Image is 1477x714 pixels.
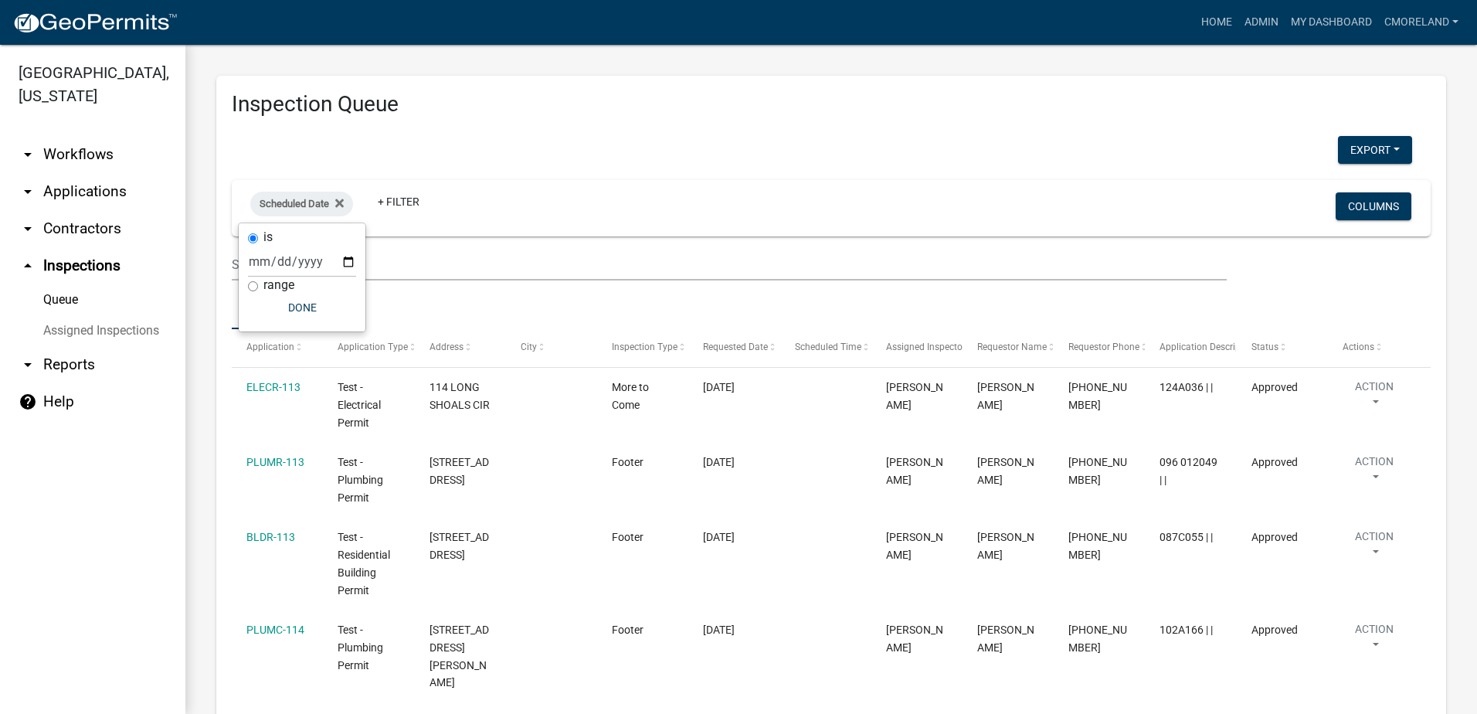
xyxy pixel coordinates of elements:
[506,329,597,366] datatable-header-cell: City
[1195,8,1238,37] a: Home
[430,456,489,486] span: 195 ALEXANDER LAKES DR
[1160,456,1217,486] span: 096 012049 | |
[338,531,390,596] span: Test - Residential Building Permit
[263,231,273,243] label: is
[977,456,1034,486] span: Angela Waldroup
[246,624,304,636] a: PLUMC-114
[703,381,735,393] span: 01/05/2022
[1160,531,1213,543] span: 087C055 | |
[232,91,1431,117] h3: Inspection Queue
[886,342,966,352] span: Assigned Inspector
[977,342,1047,352] span: Requestor Name
[1145,329,1236,366] datatable-header-cell: Application Description
[1251,381,1298,393] span: Approved
[260,198,329,209] span: Scheduled Date
[1343,529,1406,567] button: Action
[430,342,463,352] span: Address
[1343,379,1406,417] button: Action
[703,531,735,543] span: 01/06/2022
[1328,329,1419,366] datatable-header-cell: Actions
[1160,381,1213,393] span: 124A036 | |
[977,531,1034,561] span: Angela Waldroup
[1378,8,1465,37] a: cmoreland
[612,624,643,636] span: Footer
[688,329,779,366] datatable-header-cell: Requested Date
[612,342,677,352] span: Inspection Type
[886,381,943,411] span: Casey Mason
[1251,342,1278,352] span: Status
[977,381,1034,411] span: Kenteria Williams
[521,342,537,352] span: City
[886,531,943,561] span: Jay Johnston
[338,381,381,429] span: Test - Electrical Permit
[246,456,304,468] a: PLUMR-113
[430,381,490,411] span: 114 LONG SHOALS CIR
[703,624,735,636] span: 01/07/2022
[612,456,643,468] span: Footer
[1236,329,1327,366] datatable-header-cell: Status
[1343,621,1406,660] button: Action
[1068,624,1127,654] span: 706-485-2776
[795,342,861,352] span: Scheduled Time
[1343,342,1374,352] span: Actions
[246,381,300,393] a: ELECR-113
[1343,454,1406,492] button: Action
[1285,8,1378,37] a: My Dashboard
[1338,136,1412,164] button: Export
[1068,531,1127,561] span: 706-485-2776
[871,329,963,366] datatable-header-cell: Assigned Inspector
[1068,342,1139,352] span: Requestor Phone
[19,257,37,275] i: arrow_drop_up
[886,624,943,654] span: Jay Johnston
[19,219,37,238] i: arrow_drop_down
[19,145,37,164] i: arrow_drop_down
[963,329,1054,366] datatable-header-cell: Requestor Name
[1160,624,1213,636] span: 102A166 | |
[232,249,1227,280] input: Search for inspections
[19,393,37,411] i: help
[612,531,643,543] span: Footer
[246,531,295,543] a: BLDR-113
[1251,456,1298,468] span: Approved
[232,329,323,366] datatable-header-cell: Application
[597,329,688,366] datatable-header-cell: Inspection Type
[19,355,37,374] i: arrow_drop_down
[1251,624,1298,636] span: Approved
[414,329,505,366] datatable-header-cell: Address
[248,294,356,321] button: Done
[1336,192,1411,220] button: Columns
[430,624,489,688] span: 161 SAMMONS PKWY
[1251,531,1298,543] span: Approved
[1238,8,1285,37] a: Admin
[246,342,294,352] span: Application
[365,188,432,216] a: + Filter
[703,342,768,352] span: Requested Date
[430,531,489,561] span: 115 S CAY DR
[338,456,383,504] span: Test - Plumbing Permit
[1068,456,1127,486] span: 706-485-2776
[612,381,649,411] span: More to Come
[977,624,1034,654] span: Angela Waldroup
[1160,342,1257,352] span: Application Description
[886,456,943,486] span: Jay Johnston
[1068,381,1127,411] span: 706-485-2776
[232,280,276,330] a: Data
[263,279,294,291] label: range
[1054,329,1145,366] datatable-header-cell: Requestor Phone
[338,624,383,671] span: Test - Plumbing Permit
[323,329,414,366] datatable-header-cell: Application Type
[703,456,735,468] span: 01/05/2022
[338,342,408,352] span: Application Type
[19,182,37,201] i: arrow_drop_down
[779,329,871,366] datatable-header-cell: Scheduled Time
